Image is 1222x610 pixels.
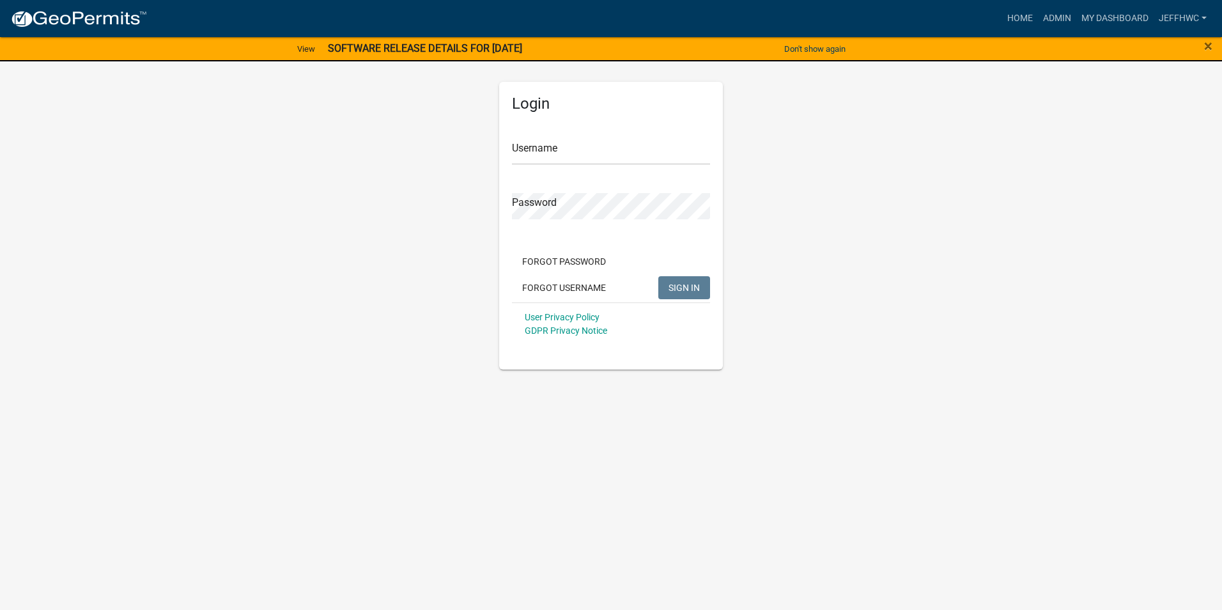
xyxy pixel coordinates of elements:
a: JeffHWC [1154,6,1212,31]
h5: Login [512,95,710,113]
a: Home [1002,6,1038,31]
a: User Privacy Policy [525,312,599,322]
a: Admin [1038,6,1076,31]
button: SIGN IN [658,276,710,299]
a: GDPR Privacy Notice [525,325,607,336]
a: My Dashboard [1076,6,1154,31]
strong: SOFTWARE RELEASE DETAILS FOR [DATE] [328,42,522,54]
span: SIGN IN [669,282,700,292]
button: Close [1204,38,1212,54]
span: × [1204,37,1212,55]
button: Forgot Username [512,276,616,299]
a: View [292,38,320,59]
button: Forgot Password [512,250,616,273]
button: Don't show again [779,38,851,59]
